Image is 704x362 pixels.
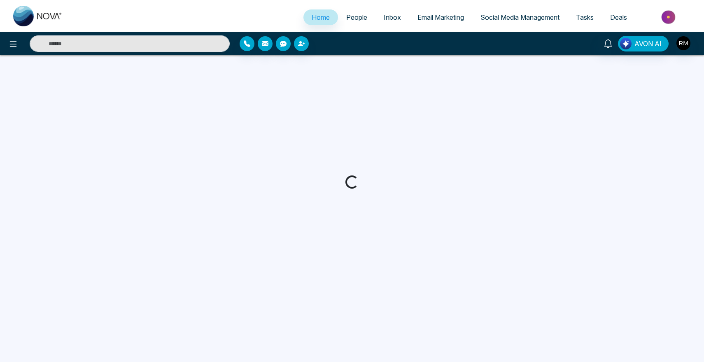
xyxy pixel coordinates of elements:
[610,13,627,21] span: Deals
[472,9,568,25] a: Social Media Management
[375,9,409,25] a: Inbox
[634,39,662,49] span: AVON AI
[384,13,401,21] span: Inbox
[312,13,330,21] span: Home
[346,13,367,21] span: People
[618,36,669,51] button: AVON AI
[303,9,338,25] a: Home
[676,36,690,50] img: User Avatar
[639,8,699,26] img: Market-place.gif
[409,9,472,25] a: Email Marketing
[338,9,375,25] a: People
[568,9,602,25] a: Tasks
[480,13,559,21] span: Social Media Management
[620,38,632,49] img: Lead Flow
[13,6,63,26] img: Nova CRM Logo
[417,13,464,21] span: Email Marketing
[602,9,635,25] a: Deals
[576,13,594,21] span: Tasks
